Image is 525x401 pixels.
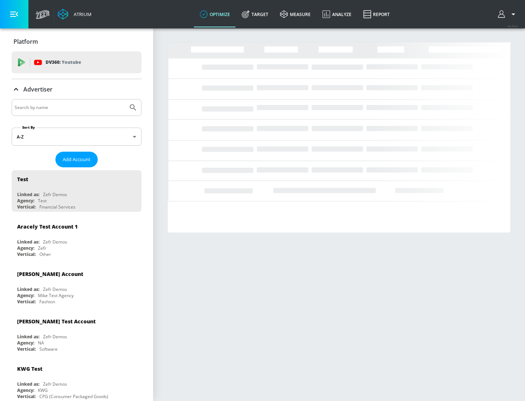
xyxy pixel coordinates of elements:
a: Report [357,1,396,27]
input: Search by name [15,103,125,112]
p: Advertiser [23,85,52,93]
div: [PERSON_NAME] AccountLinked as:Zefr DemosAgency:Mike Test AgencyVertical:Fashion [12,265,141,307]
div: KWG [38,387,48,393]
div: Software [39,346,58,352]
p: DV360: [46,58,81,66]
div: Linked as: [17,239,39,245]
div: KWG Test [17,365,42,372]
div: [PERSON_NAME] Test Account [17,318,96,325]
a: Atrium [58,9,92,20]
div: Zefr Demos [43,381,67,387]
div: A-Z [12,128,141,146]
div: Mike Test Agency [38,292,74,299]
div: Zefr Demos [43,191,67,198]
div: Test [38,198,47,204]
div: TestLinked as:Zefr DemosAgency:TestVertical:Financial Services [12,170,141,212]
div: [PERSON_NAME] Test AccountLinked as:Zefr DemosAgency:NAVertical:Software [12,312,141,354]
div: CPG (Consumer Packaged Goods) [39,393,108,400]
div: Zefr Demos [43,239,67,245]
div: Agency: [17,245,34,251]
div: Agency: [17,292,34,299]
div: Fashion [39,299,55,305]
a: Target [236,1,274,27]
div: DV360: Youtube [12,51,141,73]
div: Advertiser [12,79,141,100]
div: Platform [12,31,141,52]
a: Analyze [316,1,357,27]
div: [PERSON_NAME] Account [17,270,83,277]
label: Sort By [21,125,36,130]
div: Vertical: [17,346,36,352]
div: Agency: [17,198,34,204]
div: Vertical: [17,204,36,210]
div: Aracely Test Account 1Linked as:Zefr DemosAgency:ZefrVertical:Other [12,218,141,259]
div: Other [39,251,51,257]
div: Aracely Test Account 1 [17,223,78,230]
div: Linked as: [17,381,39,387]
div: NA [38,340,44,346]
div: Vertical: [17,251,36,257]
div: Linked as: [17,334,39,340]
span: v 4.24.0 [507,24,518,28]
div: Linked as: [17,191,39,198]
div: Vertical: [17,299,36,305]
p: Platform [13,38,38,46]
div: Zefr Demos [43,286,67,292]
a: measure [274,1,316,27]
div: Financial Services [39,204,75,210]
div: Linked as: [17,286,39,292]
div: Test [17,176,28,183]
div: Zefr Demos [43,334,67,340]
div: Agency: [17,340,34,346]
div: Zefr [38,245,46,251]
button: Add Account [55,152,98,167]
a: optimize [194,1,236,27]
div: Atrium [71,11,92,17]
span: Add Account [63,155,90,164]
p: Youtube [62,58,81,66]
div: Vertical: [17,393,36,400]
div: Agency: [17,387,34,393]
